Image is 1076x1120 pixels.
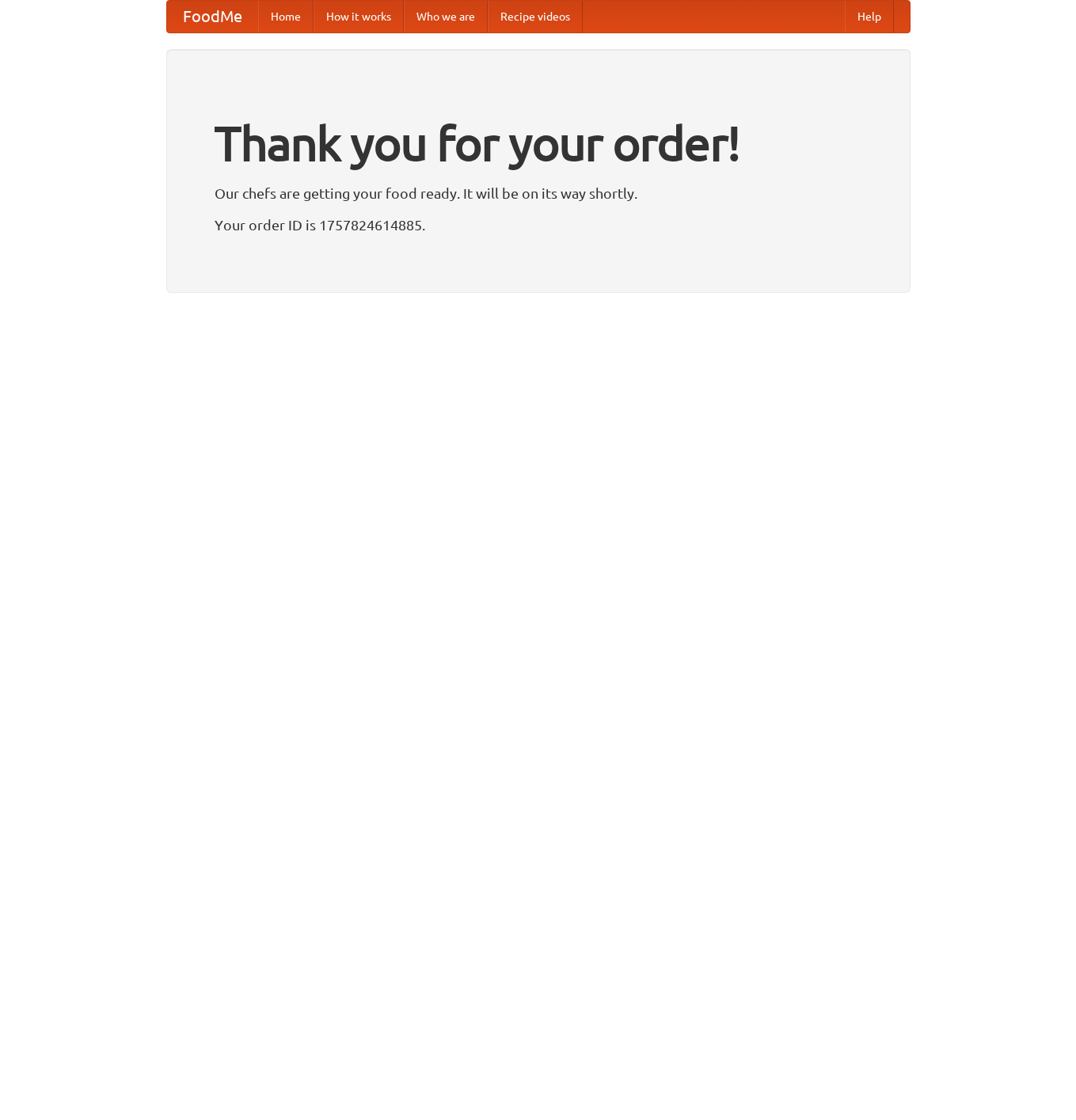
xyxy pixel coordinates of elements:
p: Your order ID is 1757824614885. [215,213,862,237]
a: Recipe videos [488,1,583,32]
a: Home [258,1,314,32]
p: Our chefs are getting your food ready. It will be on its way shortly. [215,181,862,205]
a: FoodMe [167,1,258,32]
a: How it works [314,1,404,32]
h1: Thank you for your order! [215,105,862,181]
a: Help [845,1,894,32]
a: Who we are [404,1,488,32]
